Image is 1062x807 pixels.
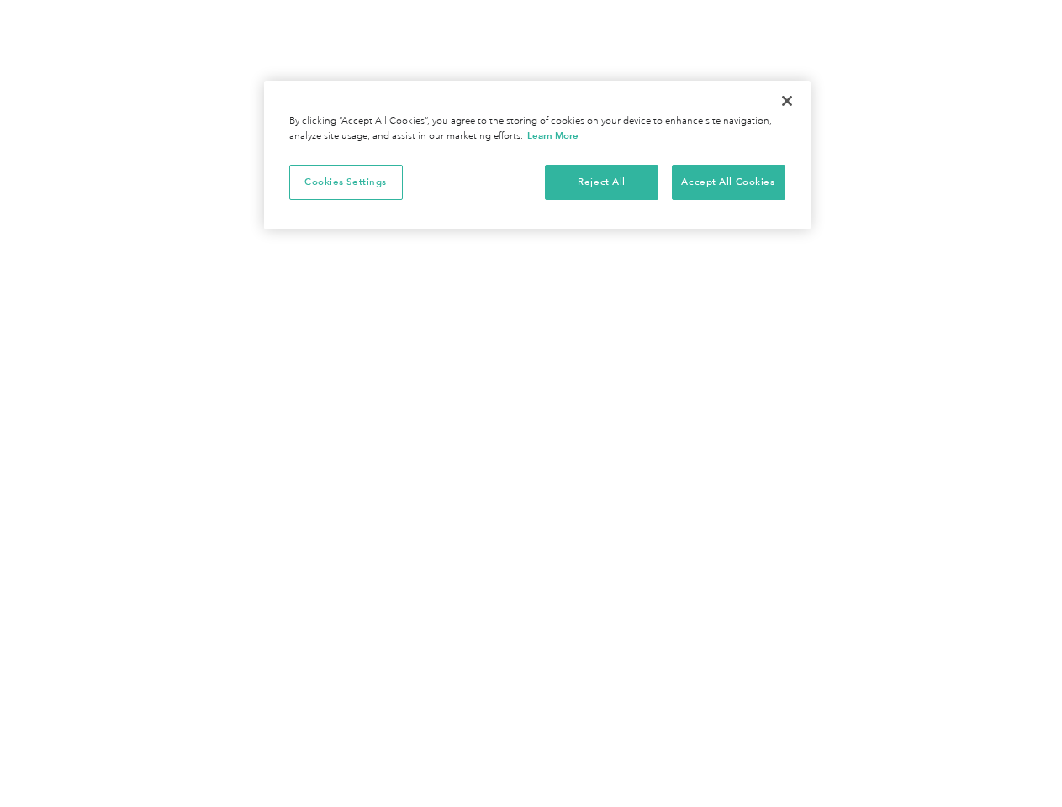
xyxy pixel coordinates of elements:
div: Cookie banner [264,81,811,229]
button: Accept All Cookies [672,165,785,200]
button: Close [769,82,806,119]
div: Privacy [264,81,811,229]
button: Reject All [545,165,658,200]
button: Cookies Settings [289,165,403,200]
a: More information about your privacy, opens in a new tab [527,129,579,141]
div: By clicking “Accept All Cookies”, you agree to the storing of cookies on your device to enhance s... [289,114,785,144]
